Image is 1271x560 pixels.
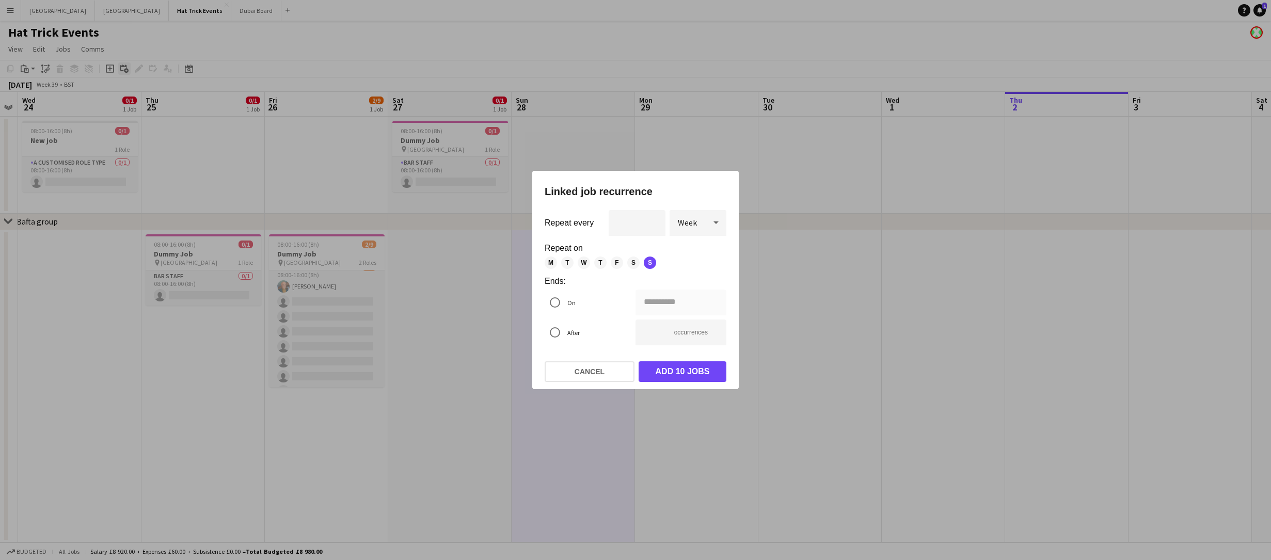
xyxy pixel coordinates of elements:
label: On [565,295,576,311]
h1: Linked job recurrence [545,183,726,200]
span: Week [678,217,697,228]
label: Ends: [545,277,726,285]
span: W [578,257,590,269]
button: Add 10 jobs [639,361,726,382]
span: S [644,257,656,269]
span: S [627,257,640,269]
span: T [561,257,574,269]
mat-chip-listbox: Repeat weekly [545,257,726,269]
button: Cancel [545,361,634,382]
span: T [594,257,607,269]
span: M [545,257,557,269]
label: Repeat every [545,219,594,227]
span: F [611,257,623,269]
label: Repeat on [545,244,726,252]
label: After [565,325,580,341]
